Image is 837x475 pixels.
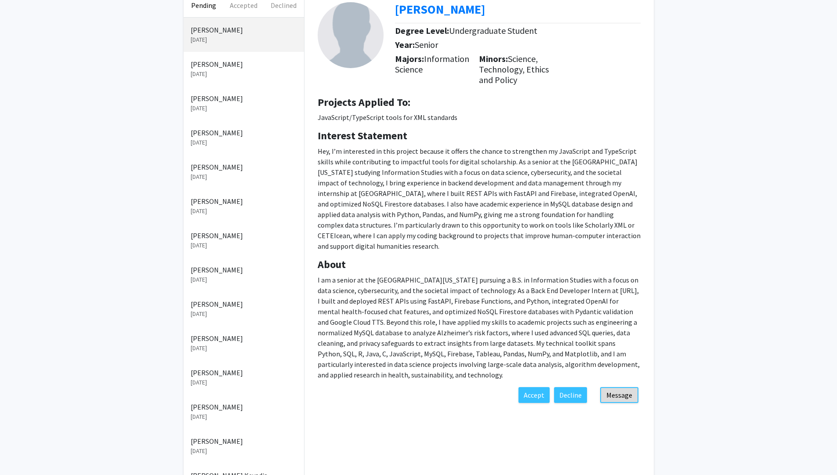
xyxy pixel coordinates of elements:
[191,309,297,319] p: [DATE]
[191,333,297,344] p: [PERSON_NAME]
[318,257,346,271] b: About
[7,435,37,468] iframe: Chat
[191,275,297,284] p: [DATE]
[318,95,410,109] b: Projects Applied To:
[191,69,297,79] p: [DATE]
[191,367,297,378] p: [PERSON_NAME]
[191,299,297,309] p: [PERSON_NAME]
[318,146,641,251] p: Hey, I’m interested in this project because it offers the chance to strengthen my JavaScript and ...
[395,53,469,75] span: Information Science
[600,387,638,403] button: Message
[395,25,449,36] b: Degree Level:
[318,129,407,142] b: Interest Statement
[318,112,641,123] p: JavaScript/TypeScript tools for XML standards
[554,387,587,403] button: Decline
[191,127,297,138] p: [PERSON_NAME]
[191,25,297,35] p: [PERSON_NAME]
[191,196,297,207] p: [PERSON_NAME]
[479,53,508,64] b: Minors:
[395,53,424,64] b: Majors:
[191,241,297,250] p: [DATE]
[191,446,297,456] p: [DATE]
[395,1,485,17] a: Opens in a new tab
[191,344,297,353] p: [DATE]
[191,402,297,412] p: [PERSON_NAME]
[191,172,297,181] p: [DATE]
[191,412,297,421] p: [DATE]
[191,59,297,69] p: [PERSON_NAME]
[395,1,485,17] b: [PERSON_NAME]
[191,265,297,275] p: [PERSON_NAME]
[449,25,537,36] span: Undergraduate Student
[518,387,550,403] button: Accept
[191,162,297,172] p: [PERSON_NAME]
[318,2,384,68] img: Profile Picture
[395,39,415,50] b: Year:
[191,230,297,241] p: [PERSON_NAME]
[191,436,297,446] p: [PERSON_NAME]
[479,53,549,85] span: Science, Technology, Ethics and Policy
[191,138,297,147] p: [DATE]
[191,93,297,104] p: [PERSON_NAME]
[415,39,438,50] span: Senior
[191,378,297,387] p: [DATE]
[191,104,297,113] p: [DATE]
[191,207,297,216] p: [DATE]
[191,35,297,44] p: [DATE]
[318,275,641,380] p: I am a senior at the [GEOGRAPHIC_DATA][US_STATE] pursuing a B.S. in Information Studies with a fo...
